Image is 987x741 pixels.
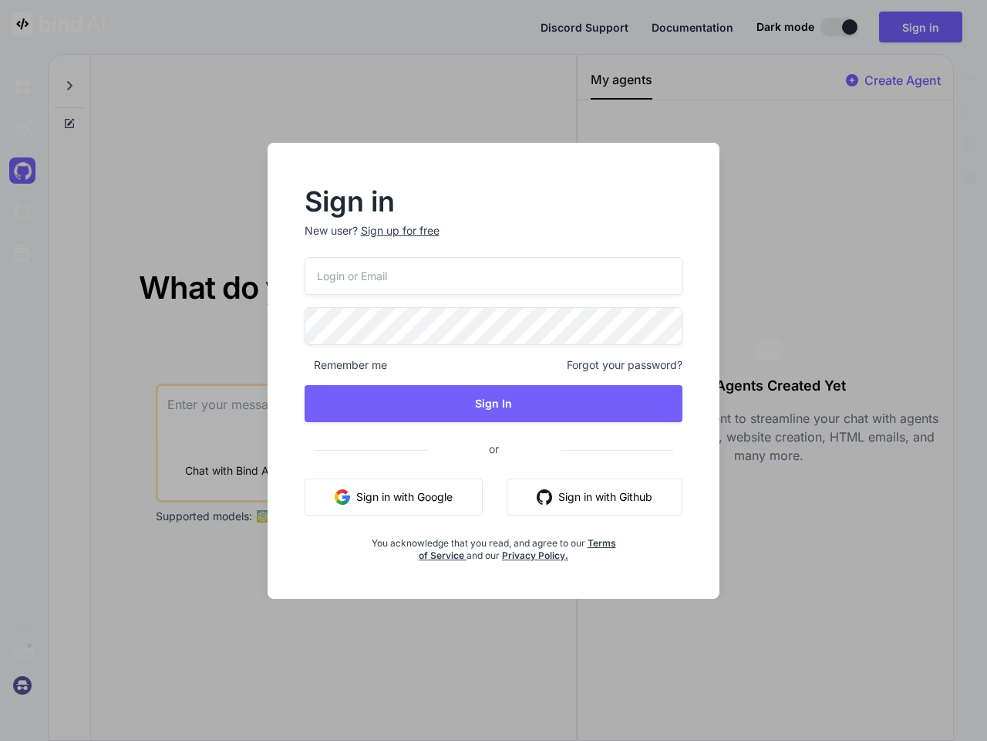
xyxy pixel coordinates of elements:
a: Terms of Service [419,537,616,561]
div: You acknowledge that you read, and agree to our and our [367,528,619,562]
button: Sign in with Github [507,479,682,516]
span: Remember me [305,357,387,373]
h2: Sign in [305,189,683,214]
a: Privacy Policy. [502,550,568,561]
button: Sign In [305,385,683,422]
img: github [537,489,552,505]
input: Login or Email [305,257,683,295]
span: or [427,430,561,468]
p: New user? [305,223,683,257]
span: Forgot your password? [567,357,682,373]
img: google [335,489,350,505]
div: Sign up for free [361,223,440,239]
button: Sign in with Google [305,479,483,516]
